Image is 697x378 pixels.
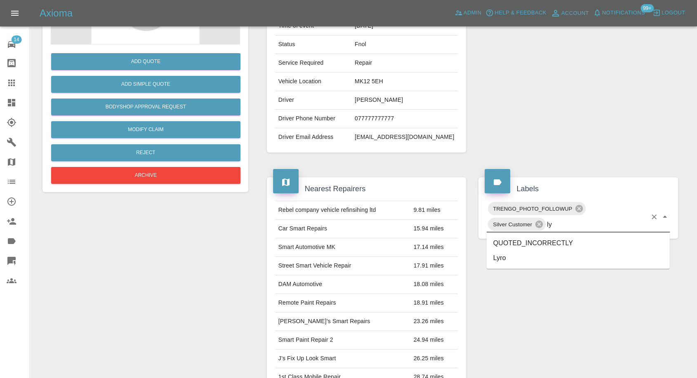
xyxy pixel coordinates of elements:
h4: Labels [485,183,672,195]
td: Service Required [275,54,351,73]
button: Open drawer [5,3,25,23]
span: Silver Customer [488,220,537,229]
span: 99+ [640,4,654,12]
a: Modify Claim [51,121,240,138]
td: 26.25 miles [410,350,458,368]
li: QUOTED_INCORRECTLY [487,236,670,251]
span: Admin [464,8,482,18]
h4: Nearest Repairers [273,183,460,195]
button: Close [659,211,671,223]
td: Rebel company vehicle refinsihing ltd [275,201,410,220]
td: Driver Email Address [275,128,351,146]
h5: Axioma [40,7,73,20]
span: TRENGO_PHOTO_FOLLOWUP [488,204,577,214]
td: J’s Fix Up Look Smart [275,350,410,368]
span: Notifications [602,8,645,18]
span: Account [561,9,589,18]
td: DAM Automotive [275,275,410,294]
div: TRENGO_PHOTO_FOLLOWUP [488,202,586,215]
a: Admin [452,7,484,19]
td: 15.94 miles [410,220,458,238]
td: Status [275,35,351,54]
button: Reject [51,144,240,161]
td: Repair [351,54,458,73]
td: Driver Phone Number [275,110,351,128]
button: Add Quote [51,53,240,70]
td: 18.91 miles [410,294,458,312]
td: 17.91 miles [410,257,458,275]
button: Archive [51,167,240,184]
button: Logout [650,7,687,19]
td: Smart Automotive MK [275,238,410,257]
span: 14 [11,35,21,44]
td: Remote Paint Repairs [275,294,410,312]
button: Notifications [591,7,647,19]
input: Add label [547,218,647,231]
td: Fnol [351,35,458,54]
button: Clear [648,211,660,223]
button: Bodyshop Approval Request [51,99,240,115]
li: Lyro [487,251,670,265]
td: 18.08 miles [410,275,458,294]
td: 17.14 miles [410,238,458,257]
td: Car Smart Repairs [275,220,410,238]
td: Vehicle Location [275,73,351,91]
span: Help & Feedback [494,8,546,18]
td: [PERSON_NAME] [351,91,458,110]
td: 077777777777 [351,110,458,128]
span: Logout [662,8,685,18]
td: Driver [275,91,351,110]
td: 9.81 miles [410,201,458,220]
button: Add Simple Quote [51,76,240,93]
td: 24.94 miles [410,331,458,350]
button: Help & Feedback [483,7,548,19]
td: [EMAIL_ADDRESS][DOMAIN_NAME] [351,128,458,146]
td: Street Smart Vehicle Repair [275,257,410,275]
div: Silver Customer [488,218,546,231]
td: Smart Paint Repair 2 [275,331,410,350]
a: Account [549,7,591,20]
td: [PERSON_NAME]’s Smart Repairs [275,312,410,331]
td: 23.26 miles [410,312,458,331]
td: MK12 5EH [351,73,458,91]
